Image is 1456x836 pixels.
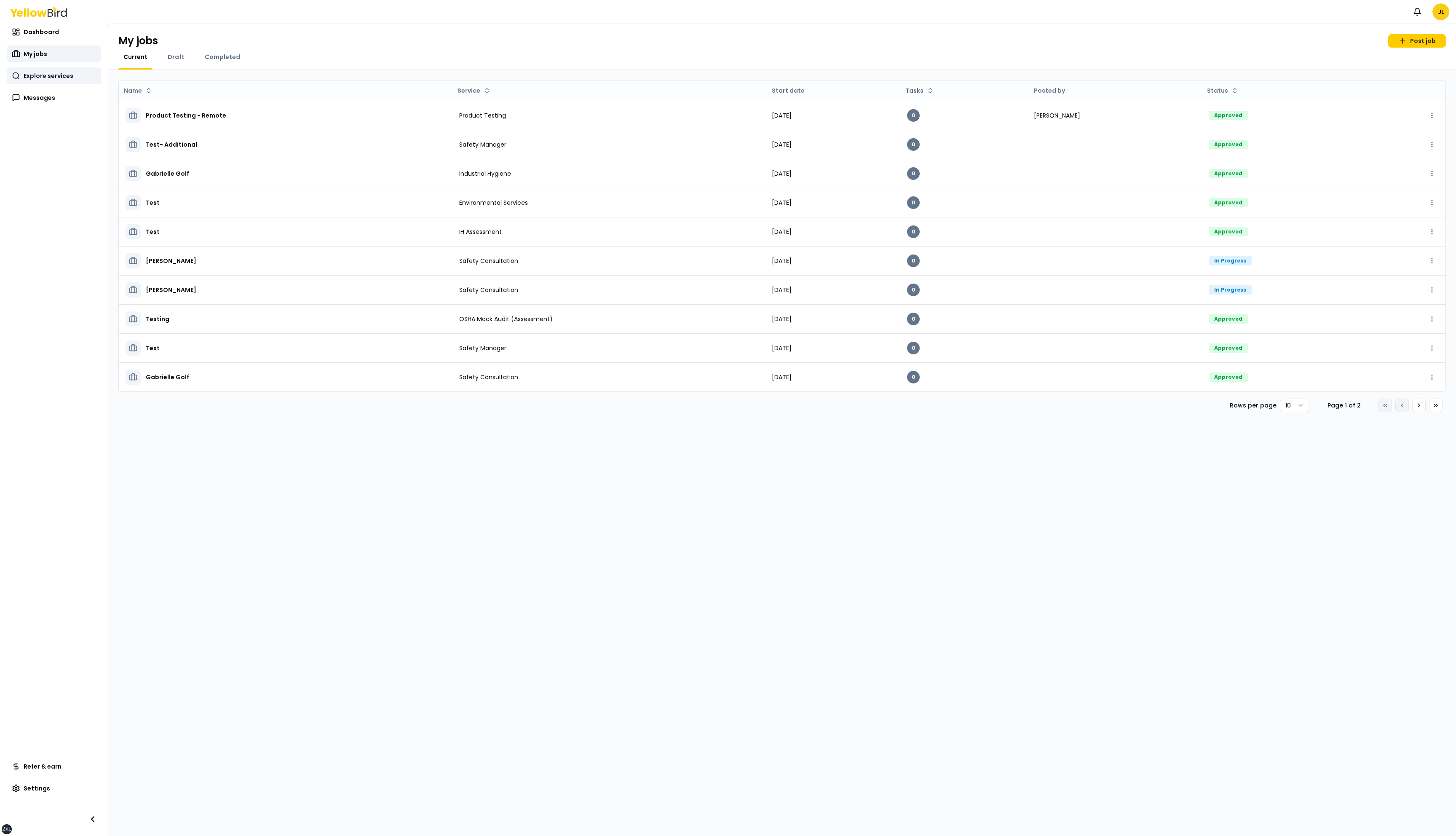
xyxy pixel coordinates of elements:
[146,108,226,123] h3: Product Testing - Remote
[905,86,923,95] span: Tasks
[118,53,153,61] a: Current
[1207,86,1228,95] span: Status
[146,195,160,210] h3: Test
[1209,169,1248,178] div: Approved
[168,53,185,61] span: Draft
[907,138,920,151] div: 0
[907,255,920,267] div: 0
[1209,140,1248,149] div: Approved
[1204,84,1242,97] button: Status
[772,344,792,352] span: [DATE]
[146,166,189,181] h3: Gabrielle Golf
[2,826,11,833] div: 2xl
[772,169,792,178] span: [DATE]
[907,196,920,209] div: 0
[459,257,518,265] span: Safety Consultation
[907,313,920,325] div: 0
[459,169,511,178] span: Industrial Hygiene
[24,28,59,36] span: Dashboard
[907,342,920,354] div: 0
[907,225,920,238] div: 0
[1027,101,1202,130] td: [PERSON_NAME]
[459,373,518,381] span: Safety Consultation
[1230,401,1277,410] p: Rows per page
[1209,111,1248,120] div: Approved
[459,198,528,207] span: Environmental Services
[7,758,101,775] a: Refer & earn
[118,34,158,48] h1: My jobs
[120,84,155,97] button: Name
[1027,80,1202,101] th: Posted by
[1388,34,1446,48] a: Post job
[123,53,147,61] span: Current
[163,53,190,61] a: Draft
[459,228,502,236] span: IH Assessment
[459,315,553,323] span: OSHA Mock Audit (Assessment)
[146,137,197,152] h3: Test- Additional
[459,111,506,120] span: Product Testing
[1209,343,1248,353] div: Approved
[24,784,50,793] span: Settings
[7,67,101,84] a: Explore services
[907,109,920,122] div: 0
[772,257,792,265] span: [DATE]
[459,140,506,149] span: Safety Manager
[1209,198,1248,207] div: Approved
[1209,227,1248,236] div: Approved
[772,373,792,381] span: [DATE]
[7,46,101,62] a: My jobs
[146,282,196,297] h3: [PERSON_NAME]
[200,53,245,61] a: Completed
[459,344,506,352] span: Safety Manager
[124,86,142,95] span: Name
[902,84,937,97] button: Tasks
[772,140,792,149] span: [DATE]
[459,286,518,294] span: Safety Consultation
[24,762,62,771] span: Refer & earn
[146,311,169,327] h3: Testing
[907,284,920,296] div: 0
[458,86,480,95] span: Service
[765,80,900,101] th: Start date
[1209,314,1248,324] div: Approved
[772,228,792,236] span: [DATE]
[146,224,160,239] h3: Test
[772,111,792,120] span: [DATE]
[24,94,55,102] span: Messages
[205,53,240,61] span: Completed
[1323,401,1365,410] div: Page 1 of 2
[1432,3,1449,20] span: JL
[1209,256,1252,265] div: In Progress
[772,315,792,323] span: [DATE]
[454,84,494,97] button: Service
[146,253,196,268] h3: [PERSON_NAME]
[146,340,160,356] h3: Test
[7,780,101,797] a: Settings
[1209,372,1248,382] div: Approved
[146,370,189,385] h3: Gabrielle Golf
[907,371,920,383] div: 0
[24,72,73,80] span: Explore services
[772,286,792,294] span: [DATE]
[772,198,792,207] span: [DATE]
[907,167,920,180] div: 0
[1209,285,1252,295] div: In Progress
[7,24,101,40] a: Dashboard
[7,89,101,106] a: Messages
[24,50,47,58] span: My jobs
